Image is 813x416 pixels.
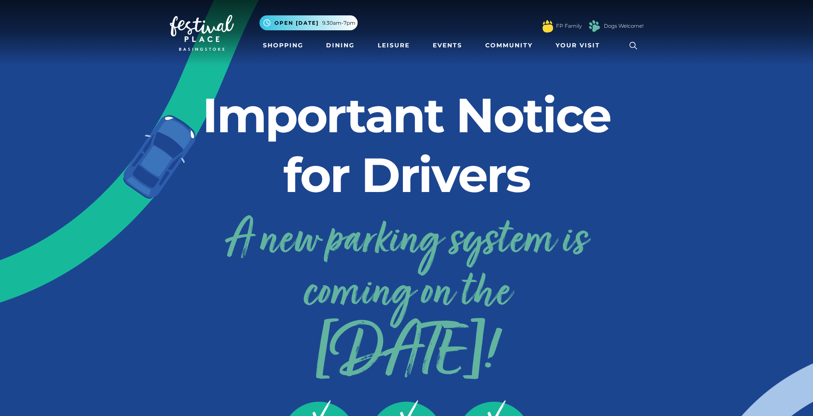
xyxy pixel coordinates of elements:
[374,38,413,53] a: Leisure
[170,15,234,51] img: Festival Place Logo
[322,19,356,27] span: 9.30am-7pm
[274,19,319,27] span: Open [DATE]
[323,38,358,53] a: Dining
[552,38,608,53] a: Your Visit
[170,208,644,379] a: A new parking system is coming on the[DATE]!
[556,41,600,50] span: Your Visit
[556,22,582,30] a: FP Family
[170,332,644,379] span: [DATE]!
[259,15,358,30] button: Open [DATE] 9.30am-7pm
[604,22,644,30] a: Dogs Welcome!
[482,38,536,53] a: Community
[170,85,644,205] h2: Important Notice for Drivers
[259,38,307,53] a: Shopping
[429,38,466,53] a: Events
